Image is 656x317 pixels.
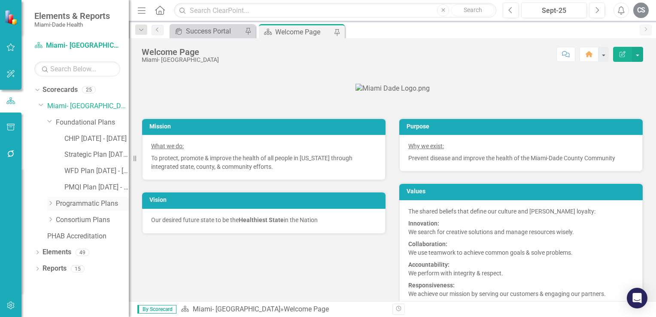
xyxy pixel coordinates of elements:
button: Sept-25 [521,3,587,18]
input: Search ClearPoint... [174,3,496,18]
a: PHAB Accreditation [47,232,129,241]
a: Miami- [GEOGRAPHIC_DATA] [193,305,280,313]
div: Welcome Page [142,47,219,57]
p: We search for creative solutions and manage resources wisely. [408,217,634,238]
strong: Accountability: [408,261,449,268]
div: Miami- [GEOGRAPHIC_DATA] [142,57,219,63]
div: 15 [71,265,85,272]
span: Search [464,6,482,13]
div: 25 [82,86,96,94]
strong: Innovation: [408,220,439,227]
strong: Responsiveness: [408,282,455,289]
span: Elements & Reports [34,11,110,21]
a: Elements [43,247,71,257]
a: Strategic Plan [DATE] - [DATE] [64,150,129,160]
span: By Scorecard [137,305,176,314]
h3: Vision [149,197,381,203]
div: Welcome Page [275,27,332,37]
a: Programmatic Plans [56,199,129,209]
img: ClearPoint Strategy [4,9,19,24]
h3: Values [407,188,638,195]
div: 49 [76,249,89,256]
p: We achieve our mission by serving our customers & engaging our partners. [408,279,634,300]
a: PMQI Plan [DATE] - [DATE] [64,183,129,192]
div: Sept-25 [524,6,584,16]
a: Miami- [GEOGRAPHIC_DATA] [47,101,129,111]
strong: Collaboration: [408,241,447,247]
a: Foundational Plans [56,118,129,128]
p: To protect, promote & improve the health of all people in [US_STATE] through integrated state, co... [151,152,377,171]
p: Our desired future state to be the in the Nation [151,216,377,224]
a: CHIP [DATE] - [DATE] [64,134,129,144]
div: Welcome Page [284,305,329,313]
div: » [181,305,386,314]
p: The shared beliefs that define our culture and [PERSON_NAME] loyalty: [408,207,634,217]
a: Success Portal [172,26,243,37]
strong: Healthiest State [239,216,284,223]
a: Consortium Plans [56,215,129,225]
button: CS [633,3,649,18]
a: Miami- [GEOGRAPHIC_DATA] [34,41,120,51]
p: We perform with integrity & respect. [408,259,634,279]
a: WFD Plan [DATE] - [DATE] [64,166,129,176]
span: What we do: [151,143,184,149]
a: Scorecards [43,85,78,95]
h3: Mission [149,123,381,130]
div: Success Portal [186,26,243,37]
small: Miami-Dade Health [34,21,110,28]
button: Search [451,4,494,16]
a: Reports [43,264,67,274]
h3: Purpose [407,123,638,130]
img: Miami Dade Logo.png [355,84,430,94]
p: We use teamwork to achieve common goals & solve problems. [408,238,634,259]
span: Why we exist: [408,143,444,149]
p: Prevent disease and improve the health of the Miami-Dade County Community [408,152,634,162]
div: Open Intercom Messenger [627,288,647,308]
input: Search Below... [34,61,120,76]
